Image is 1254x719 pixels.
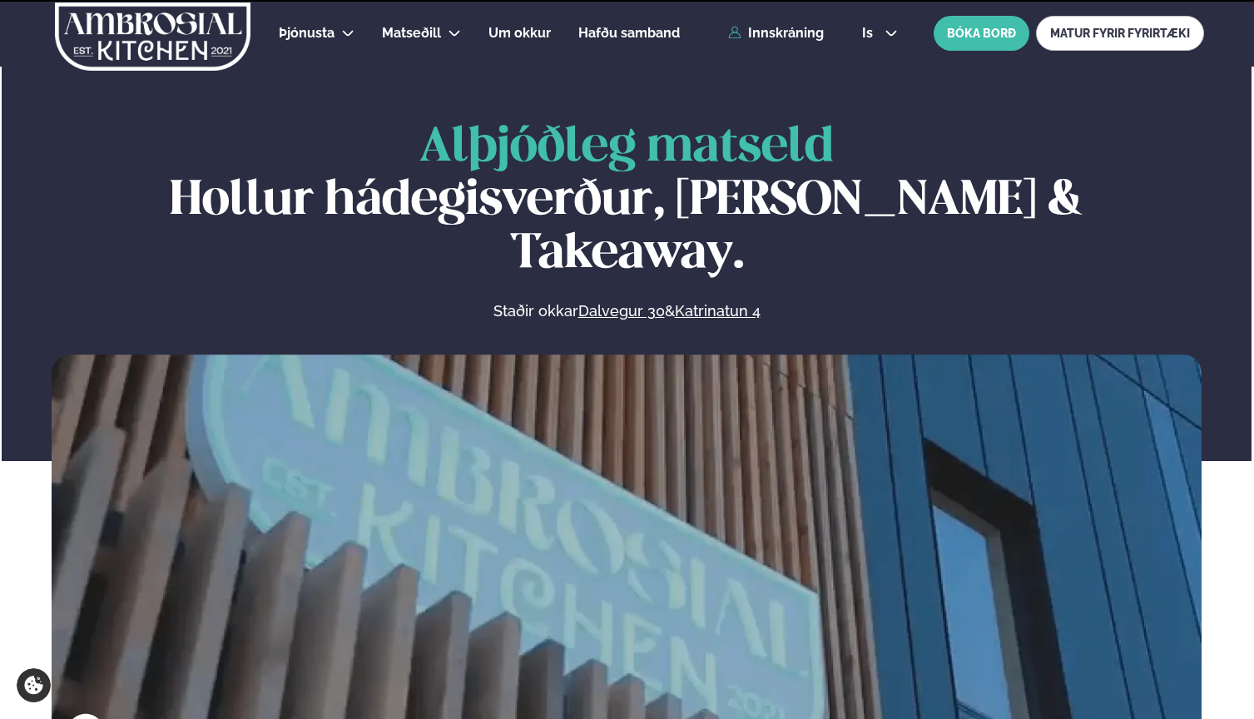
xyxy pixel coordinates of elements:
[382,23,441,43] a: Matseðill
[488,23,551,43] a: Um okkur
[728,26,824,41] a: Innskráning
[279,23,335,43] a: Þjónusta
[419,125,834,171] span: Alþjóðleg matseld
[52,121,1202,281] h1: Hollur hádegisverður, [PERSON_NAME] & Takeaway.
[17,668,51,702] a: Cookie settings
[53,2,252,71] img: logo
[849,27,911,40] button: is
[488,25,551,41] span: Um okkur
[578,25,680,41] span: Hafðu samband
[578,23,680,43] a: Hafðu samband
[279,25,335,41] span: Þjónusta
[862,27,878,40] span: is
[578,301,665,321] a: Dalvegur 30
[934,16,1029,51] button: BÓKA BORÐ
[312,301,941,321] p: Staðir okkar &
[382,25,441,41] span: Matseðill
[1036,16,1204,51] a: MATUR FYRIR FYRIRTÆKI
[675,301,761,321] a: Katrinatun 4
